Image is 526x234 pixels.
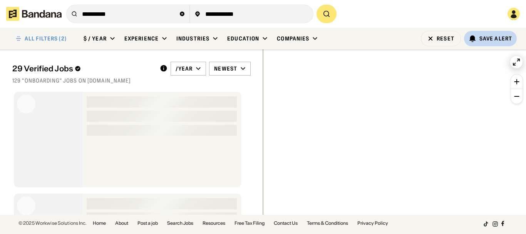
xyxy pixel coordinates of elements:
div: $ / year [84,35,107,42]
a: Terms & Conditions [307,221,348,226]
a: About [115,221,128,226]
a: Free Tax Filing [235,221,265,226]
a: Privacy Policy [357,221,388,226]
a: Resources [203,221,225,226]
div: ALL FILTERS (2) [25,36,67,41]
div: Education [227,35,259,42]
div: Save Alert [479,35,512,42]
div: Companies [277,35,309,42]
div: Industries [176,35,209,42]
div: Experience [124,35,159,42]
div: 129 "onboarding" jobs on [DOMAIN_NAME] [12,77,251,84]
div: © 2025 Workwise Solutions Inc. [18,221,87,226]
div: Reset [437,36,454,41]
div: grid [12,89,251,215]
div: 29 Verified Jobs [12,64,154,73]
a: Home [93,221,106,226]
div: Newest [214,65,237,72]
a: Post a job [137,221,158,226]
a: Contact Us [274,221,298,226]
div: /year [176,65,193,72]
img: Bandana logotype [6,7,62,21]
a: Search Jobs [167,221,193,226]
